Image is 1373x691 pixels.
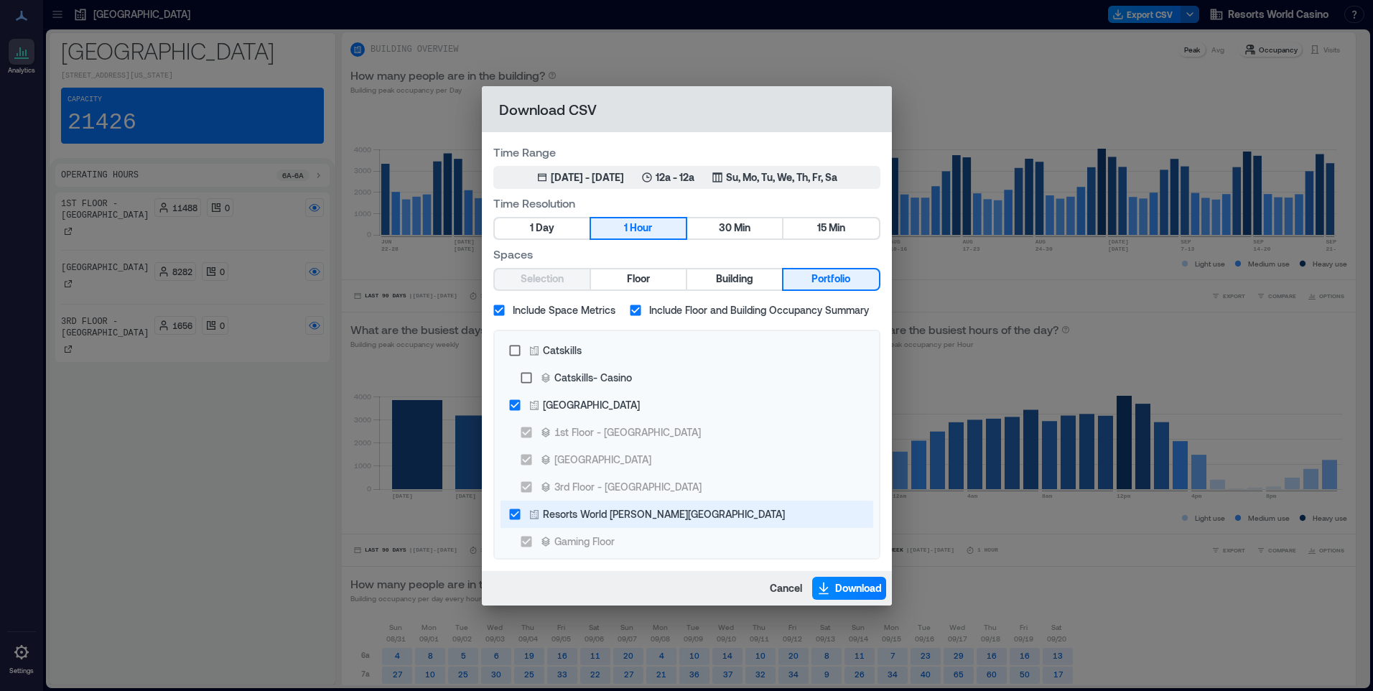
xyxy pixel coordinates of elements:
[829,219,845,237] span: Min
[687,218,782,238] button: 30 Min
[530,219,534,237] span: 1
[513,302,615,317] span: Include Space Metrics
[734,219,750,237] span: Min
[554,479,702,494] div: 3rd Floor - [GEOGRAPHIC_DATA]
[649,302,869,317] span: Include Floor and Building Occupancy Summary
[719,219,732,237] span: 30
[627,270,650,288] span: Floor
[493,144,880,160] label: Time Range
[716,270,753,288] span: Building
[554,425,701,440] div: 1st Floor - [GEOGRAPHIC_DATA]
[543,397,640,412] div: [GEOGRAPHIC_DATA]
[493,166,880,189] button: [DATE] - [DATE]12a - 12aSu, Mo, Tu, We, Th, Fr, Sa
[591,269,686,289] button: Floor
[770,581,802,595] span: Cancel
[687,269,782,289] button: Building
[783,218,878,238] button: 15 Min
[554,370,632,385] div: Catskills- Casino
[630,219,652,237] span: Hour
[817,219,827,237] span: 15
[812,577,886,600] button: Download
[835,581,882,595] span: Download
[493,246,880,262] label: Spaces
[536,219,554,237] span: Day
[765,577,806,600] button: Cancel
[495,218,590,238] button: 1 Day
[656,170,694,185] p: 12a - 12a
[543,506,785,521] div: Resorts World [PERSON_NAME][GEOGRAPHIC_DATA]
[624,219,628,237] span: 1
[554,452,651,467] div: [GEOGRAPHIC_DATA]
[493,195,880,211] label: Time Resolution
[726,170,837,185] p: Su, Mo, Tu, We, Th, Fr, Sa
[811,270,850,288] span: Portfolio
[591,218,686,238] button: 1 Hour
[482,86,892,132] h2: Download CSV
[543,343,582,358] div: Catskills
[783,269,878,289] button: Portfolio
[554,534,615,549] div: Gaming Floor
[551,170,624,185] div: [DATE] - [DATE]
